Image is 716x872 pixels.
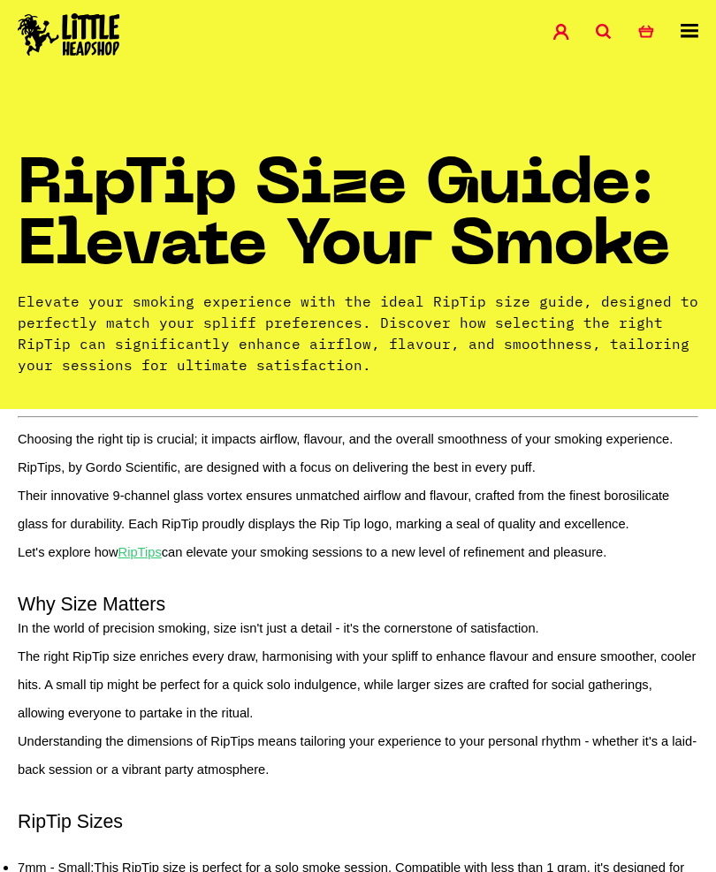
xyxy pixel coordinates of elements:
[18,621,539,635] span: In the world of precision smoking, size isn't just a detail - it's the cornerstone of satisfaction.
[18,545,118,559] span: Let's explore how
[18,734,697,777] span: Understanding the dimensions of RipTips means tailoring your experience to your personal rhythm -...
[118,545,162,559] u: RipTips
[162,545,606,559] span: can elevate your smoking sessions to a new level of refinement and pleasure.
[18,594,165,615] span: Why Size Matters
[18,432,673,474] span: Choosing the right tip is crucial; it impacts airflow, flavour, and the overall smoothness of you...
[18,489,669,531] span: Their innovative 9-channel glass vortex ensures unmatched airflow and flavour, crafted from the f...
[118,544,162,559] a: RipTips
[18,13,120,56] img: Little Head Shop Logo
[18,156,698,291] h1: RipTip Size Guide: Elevate Your Smoke
[18,811,123,832] span: RipTip Sizes
[18,291,698,375] p: Elevate your smoking experience with the ideal RipTip size guide, designed to perfectly match you...
[18,649,696,720] span: The right RipTip size enriches every draw, harmonising with your spliff to enhance flavour and en...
